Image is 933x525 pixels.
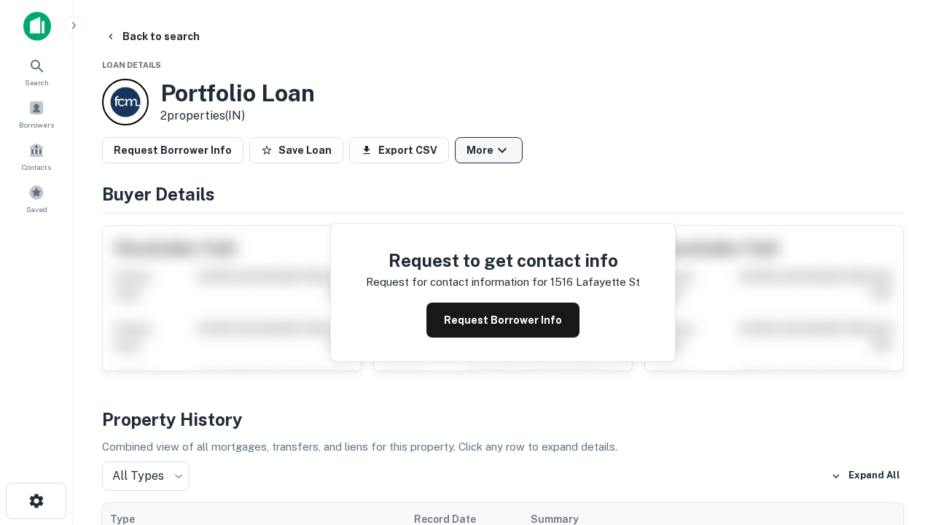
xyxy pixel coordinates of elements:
button: Expand All [827,465,904,487]
button: More [455,137,523,163]
img: capitalize-icon.png [23,12,51,41]
button: Request Borrower Info [426,303,579,338]
iframe: Chat Widget [860,362,933,432]
button: Back to search [99,23,206,50]
h4: Property History [102,406,904,432]
h3: Portfolio Loan [160,79,315,107]
span: Saved [26,203,47,215]
span: Loan Details [102,61,161,69]
p: 1516 lafayette st [550,273,640,291]
p: 2 properties (IN) [160,107,315,125]
p: Combined view of all mortgages, transfers, and liens for this property. Click any row to expand d... [102,438,904,456]
div: All Types [102,462,190,491]
span: Borrowers [19,119,54,131]
h4: Buyer Details [102,181,904,207]
span: Contacts [22,161,51,173]
h4: Request to get contact info [366,247,640,273]
a: Saved [4,179,69,218]
button: Request Borrower Info [102,137,243,163]
button: Save Loan [249,137,343,163]
p: Request for contact information for [366,273,547,291]
span: Search [25,77,49,88]
a: Contacts [4,136,69,176]
a: Borrowers [4,94,69,133]
a: Search [4,52,69,91]
button: Export CSV [349,137,449,163]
